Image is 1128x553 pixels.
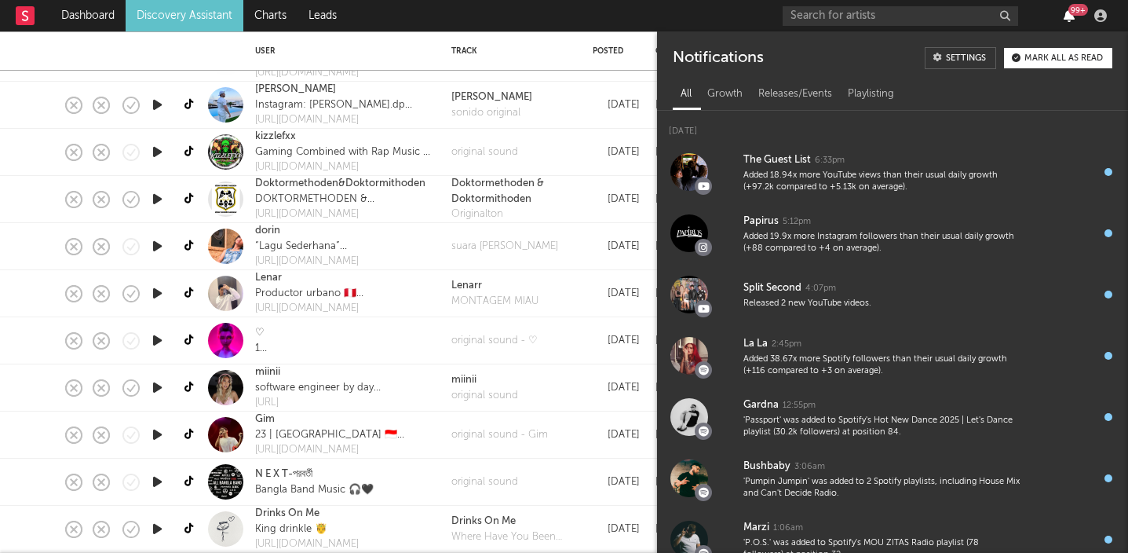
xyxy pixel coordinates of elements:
div: Releases/Events [750,81,840,108]
a: [URL][DOMAIN_NAME] [255,254,359,269]
div: [GEOGRAPHIC_DATA] [655,237,718,256]
div: [GEOGRAPHIC_DATA] [655,331,761,350]
a: [URL][DOMAIN_NAME] [255,65,359,81]
div: Gardna [743,396,779,415]
div: 'Pumpin Jumpin' was added to 2 Spotify playlists, including House Mix and Can't Decide Radio. [743,476,1020,500]
div: 1:06am [773,522,803,534]
div: DOKTORMETHODEN & DOKTORMITHODEN WIR BRINGEN PORNORAP ZURÜCK AUF 1!🍆💦🍑 [255,192,436,207]
div: [DATE] [593,473,640,492]
div: Added 38.67x more Spotify followers than their usual daily growth (+116 compared to +3 on average). [743,353,1020,378]
a: original sound [451,474,518,490]
div: Lenarr [451,278,538,294]
div: Mark all as read [1024,54,1103,63]
a: [PERSON_NAME] [451,90,532,105]
a: original sound - ♡ [451,333,538,349]
div: “Lagu Sederhana” 👇🏼👇🏼 [255,239,359,255]
a: Papirus5:12pmAdded 19.9x more Instagram followers than their usual daily growth (+88 compared to ... [657,203,1128,264]
a: dorin [255,223,280,239]
div: [URL][DOMAIN_NAME] [255,301,369,317]
div: Doktormethoden & Doktormithoden [451,176,577,207]
a: Settings [925,47,996,69]
div: [DATE] [593,143,640,162]
a: Drinks On Me [255,506,319,522]
div: Bangla Band Music 🎧🖤 [255,482,374,498]
div: 2:45pm [772,339,801,350]
a: [PERSON_NAME] [255,82,336,97]
div: Added 19.9x more Instagram followers than their usual daily growth (+88 compared to +4 on average). [743,231,1020,255]
a: The Guest List6:33pmAdded 18.94x more YouTube views than their usual daily growth (+97.2k compare... [657,141,1128,203]
div: Instagram: [PERSON_NAME].dp 🔥⬇️ Toda la música del bebesonguito ⬇️🔥 [255,97,436,113]
div: Released 2 new YouTube videos. [743,298,1020,309]
a: Drinks On Me [451,514,577,529]
div: sonido original [451,105,532,121]
a: [URL][DOMAIN_NAME] [255,207,436,222]
div: [GEOGRAPHIC_DATA] [655,426,718,445]
div: [DATE] [593,190,640,209]
div: [GEOGRAPHIC_DATA] [655,143,761,162]
div: Split Second [743,279,801,298]
div: Marzi [743,518,769,537]
a: La La2:45pmAdded 38.67x more Spotify followers than their usual daily growth (+116 compared to +3... [657,325,1128,386]
div: Where Have You Been Drinks On Me Remix [451,529,577,545]
a: kizzlefxx [255,129,296,145]
div: Notifications [673,47,763,69]
div: software engineer by day pop princess by night stream “can't get enough of me” [255,380,410,396]
a: [URL][DOMAIN_NAME] [255,537,359,552]
div: The Guest List [743,151,811,170]
div: Track [451,46,569,56]
div: [GEOGRAPHIC_DATA] [655,520,761,539]
div: [DATE] [593,331,640,350]
div: La La [743,335,768,353]
div: [DATE] [657,111,1128,141]
a: Originalton [451,207,577,222]
a: MONTAGEM MIAU [451,294,538,309]
a: ♡ [255,325,265,341]
div: Posted [593,46,632,56]
div: [GEOGRAPHIC_DATA] [655,379,761,397]
a: miinii [255,364,280,380]
div: Playlisting [840,81,902,108]
div: Productor urbano 🇵🇪🎹 MONTAGEM MIAU 👇🏻 [255,286,369,302]
a: [URL] [255,395,410,411]
a: original sound - Gim [451,427,548,443]
div: [DATE] [593,284,640,303]
div: [GEOGRAPHIC_DATA] [655,190,718,209]
div: [DATE] [593,379,640,397]
a: Lenar [255,270,282,286]
div: 18 🎤 [255,341,268,357]
div: 12:55pm [783,400,816,412]
div: Country [655,46,710,56]
a: [URL][DOMAIN_NAME] [255,159,436,175]
div: 6:33pm [815,155,845,167]
div: User [255,46,428,56]
a: [URL][DOMAIN_NAME] [255,442,410,458]
div: [GEOGRAPHIC_DATA] [655,473,718,492]
div: [DATE] [593,520,640,539]
div: 99 + [1068,4,1088,16]
a: miinii [451,372,518,388]
a: original sound [451,388,518,404]
div: All [673,81,699,108]
div: 5:12pm [783,216,811,228]
div: Growth [699,81,750,108]
div: 4:07pm [805,283,836,295]
a: suara [PERSON_NAME] [451,239,558,255]
a: [URL][DOMAIN_NAME] [255,112,436,128]
div: 3:06am [794,461,825,473]
button: 99+ [1064,9,1075,22]
div: [DATE] [593,96,640,115]
div: Settings [946,54,986,63]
